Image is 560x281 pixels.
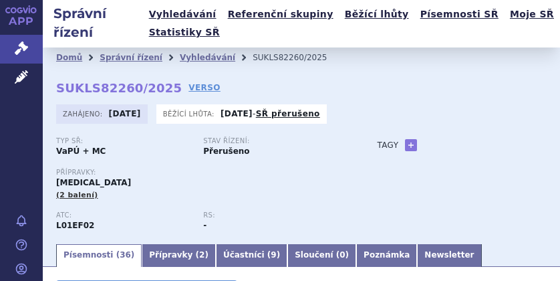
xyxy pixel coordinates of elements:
strong: RIBOCIKLIB [56,221,94,230]
span: Zahájeno: [63,108,105,119]
p: Typ SŘ: [56,137,190,145]
a: Správní řízení [100,53,162,62]
a: SŘ přerušeno [256,109,320,118]
a: Referenční skupiny [224,5,337,23]
span: 9 [271,250,276,260]
a: Vyhledávání [145,5,221,23]
li: SUKLS82260/2025 [253,48,344,68]
p: Přípravky: [56,169,350,177]
span: [MEDICAL_DATA] [56,178,131,187]
strong: Přerušeno [203,147,249,156]
a: Písemnosti (36) [56,244,142,267]
strong: - [203,221,206,230]
a: + [405,139,417,151]
a: Přípravky (2) [142,244,216,267]
a: VERSO [188,81,221,94]
span: (2 balení) [56,191,98,199]
span: 36 [120,250,131,260]
span: 0 [339,250,345,260]
p: - [221,108,320,119]
span: Běžící lhůta: [163,108,217,119]
strong: [DATE] [221,109,253,118]
a: Účastníci (9) [216,244,287,267]
p: RS: [203,211,337,219]
strong: SUKLS82260/2025 [56,81,182,95]
a: Moje SŘ [506,5,558,23]
a: Domů [56,53,82,62]
a: Newsletter [417,244,481,267]
h3: Tagy [377,137,398,153]
strong: [DATE] [109,109,141,118]
strong: VaPÚ + MC [56,147,106,156]
a: Sloučení (0) [287,244,356,267]
a: Běžící lhůty [341,5,413,23]
a: Statistiky SŘ [145,23,224,41]
p: ATC: [56,211,190,219]
p: Stav řízení: [203,137,337,145]
a: Vyhledávání [180,53,235,62]
h2: Správní řízení [43,4,145,41]
span: 2 [199,250,204,260]
a: Písemnosti SŘ [416,5,503,23]
a: Poznámka [356,244,417,267]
